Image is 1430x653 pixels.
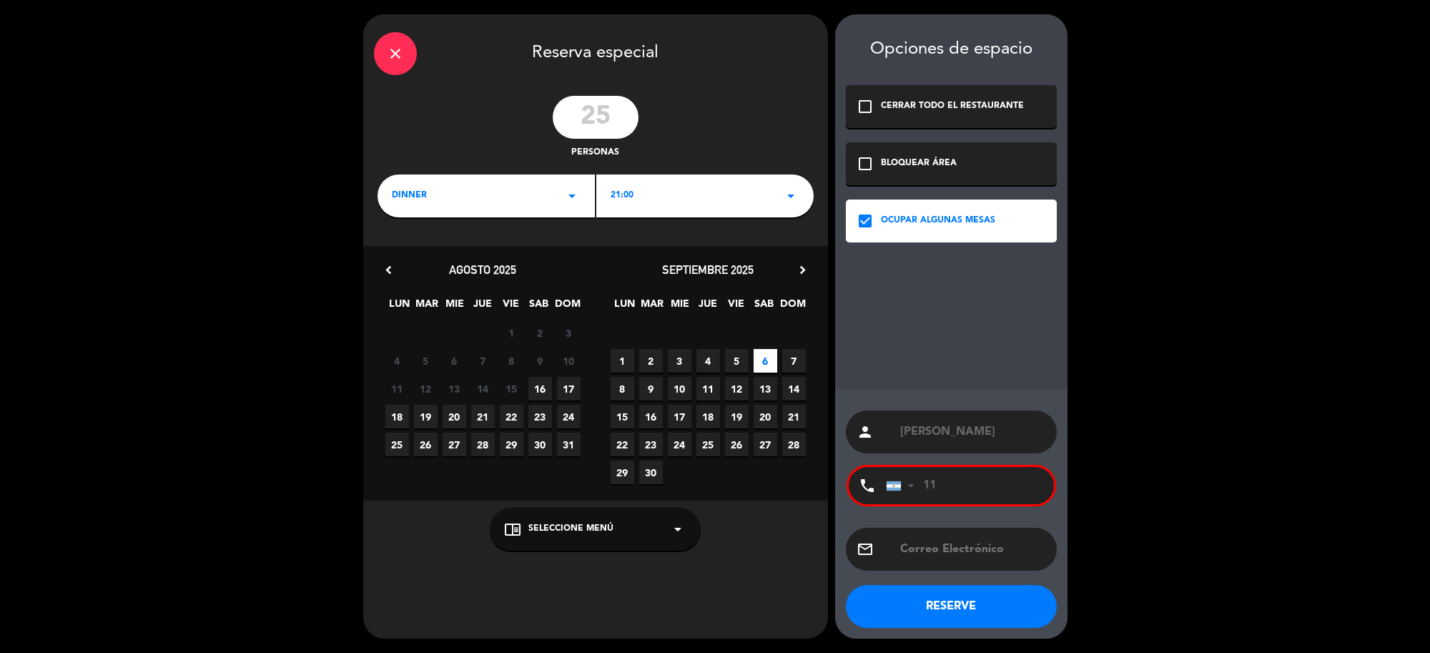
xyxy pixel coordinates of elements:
input: Nombre [899,422,1046,442]
span: personas [571,146,619,160]
span: 27 [754,433,777,456]
span: Seleccione Menú [528,522,613,536]
input: Correo Electrónico [899,539,1046,559]
i: chevron_right [795,262,810,278]
span: 10 [557,349,581,373]
span: 12 [414,377,438,401]
span: septiembre 2025 [662,262,754,277]
i: person [857,423,874,441]
div: Argentina: +54 [887,468,919,504]
span: 8 [500,349,523,373]
span: SAB [752,295,776,319]
span: 23 [639,433,663,456]
span: MAR [415,295,439,319]
span: agosto 2025 [449,262,516,277]
span: DOM [555,295,578,319]
span: 26 [725,433,749,456]
span: 22 [611,433,634,456]
span: 7 [782,349,806,373]
span: 14 [782,377,806,401]
span: 5 [725,349,749,373]
i: check_box [857,212,874,230]
span: 13 [443,377,466,401]
span: 25 [385,433,409,456]
span: 9 [528,349,552,373]
button: RESERVE [846,585,1057,628]
i: arrow_drop_down [669,521,686,538]
span: JUE [471,295,495,319]
div: BLOQUEAR ÁREA [881,157,957,171]
span: DINNER [392,189,427,203]
span: 21 [471,405,495,428]
i: arrow_drop_down [782,187,799,205]
span: 21 [782,405,806,428]
i: check_box_outline_blank [857,98,874,115]
div: CERRAR TODO EL RESTAURANTE [881,99,1024,114]
span: 1 [500,321,523,345]
span: LUN [613,295,636,319]
input: Teléfono [886,467,1043,504]
span: 19 [414,405,438,428]
span: 6 [754,349,777,373]
input: 0 [553,96,638,139]
span: 3 [668,349,691,373]
span: 4 [385,349,409,373]
i: arrow_drop_down [563,187,581,205]
span: 16 [528,377,552,401]
i: phone [859,477,876,494]
span: 11 [696,377,720,401]
span: 1 [611,349,634,373]
span: 9 [639,377,663,401]
span: 13 [754,377,777,401]
span: 2 [528,321,552,345]
span: JUE [696,295,720,319]
span: 16 [639,405,663,428]
span: 21:00 [611,189,633,203]
span: 17 [557,377,581,401]
span: 30 [528,433,552,456]
span: 30 [639,461,663,484]
span: 15 [500,377,523,401]
span: 23 [528,405,552,428]
span: 2 [639,349,663,373]
span: SAB [527,295,551,319]
span: 25 [696,433,720,456]
span: 18 [696,405,720,428]
i: chevron_left [381,262,396,278]
div: Reserva especial [363,14,828,89]
span: 8 [611,377,634,401]
span: 29 [611,461,634,484]
span: 24 [668,433,691,456]
span: 3 [557,321,581,345]
span: 20 [754,405,777,428]
span: 6 [443,349,466,373]
span: MIE [669,295,692,319]
span: VIE [724,295,748,319]
div: Opciones de espacio [846,39,1057,60]
span: 11 [385,377,409,401]
span: 10 [668,377,691,401]
span: 12 [725,377,749,401]
span: 19 [725,405,749,428]
span: 31 [557,433,581,456]
span: DOM [780,295,804,319]
span: 18 [385,405,409,428]
span: 17 [668,405,691,428]
span: 4 [696,349,720,373]
span: 7 [471,349,495,373]
span: 14 [471,377,495,401]
span: VIE [499,295,523,319]
span: 20 [443,405,466,428]
span: 27 [443,433,466,456]
i: chrome_reader_mode [504,521,521,538]
div: OCUPAR ALGUNAS MESAS [881,214,995,228]
span: 28 [782,433,806,456]
i: close [387,45,404,62]
span: 28 [471,433,495,456]
span: 29 [500,433,523,456]
span: 22 [500,405,523,428]
span: 5 [414,349,438,373]
span: MIE [443,295,467,319]
span: MAR [641,295,664,319]
i: check_box_outline_blank [857,155,874,172]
